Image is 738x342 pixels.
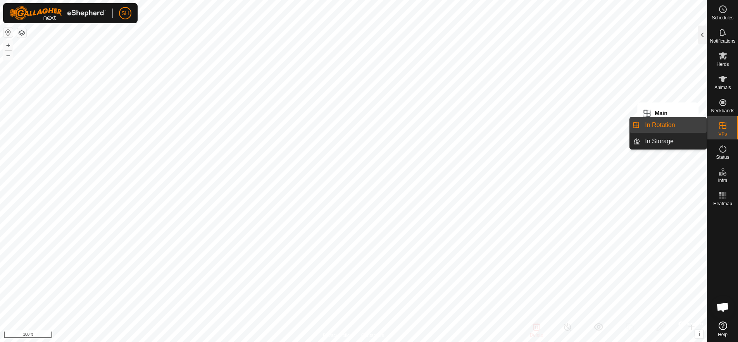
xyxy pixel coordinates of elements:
a: Help [707,318,738,340]
button: + [3,41,13,50]
button: Reset Map [3,28,13,37]
span: Herds [716,62,729,67]
span: Status [716,155,729,160]
button: i [695,330,704,339]
a: Privacy Policy [323,332,352,339]
button: Map Layers [17,28,26,38]
a: In Storage [640,134,707,149]
img: Gallagher Logo [9,6,106,20]
span: Animals [714,85,731,90]
span: VPs [718,132,727,136]
span: Heatmap [713,201,732,206]
li: In Storage [630,134,707,149]
a: In Rotation [640,117,707,133]
li: In Rotation [630,117,707,133]
span: i [698,331,700,337]
span: Infra [718,178,727,183]
span: In Rotation [645,120,675,130]
div: Main [642,108,692,118]
span: SH [121,9,129,17]
span: Schedules [712,15,733,20]
div: Open chat [711,296,735,319]
span: Notifications [710,39,735,43]
a: Contact Us [361,332,384,339]
span: In Storage [645,137,674,146]
span: Help [718,332,728,337]
button: – [3,51,13,60]
span: Neckbands [711,108,734,113]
